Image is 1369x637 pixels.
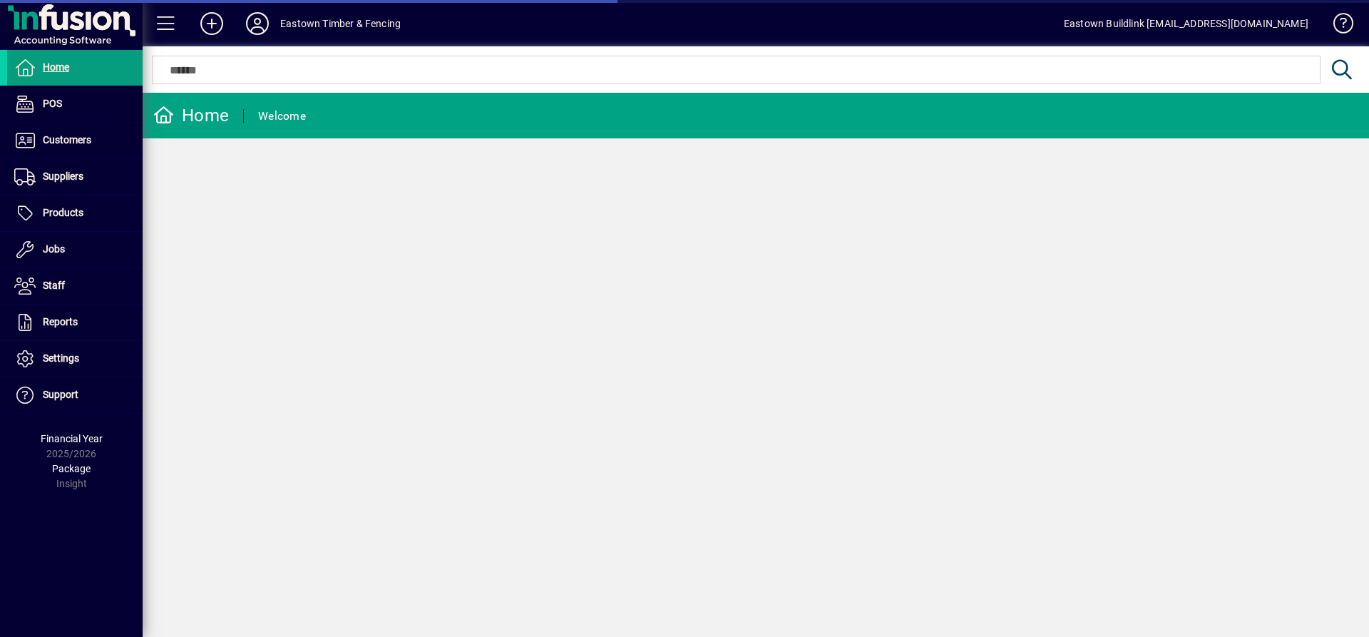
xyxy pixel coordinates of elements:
div: Eastown Timber & Fencing [280,12,401,35]
a: Jobs [7,232,143,267]
span: Reports [43,316,78,327]
span: Customers [43,134,91,146]
div: Home [153,104,229,127]
span: Home [43,61,69,73]
span: Staff [43,280,65,291]
span: Products [43,207,83,218]
a: Suppliers [7,159,143,195]
a: Support [7,377,143,413]
span: Settings [43,352,79,364]
span: Suppliers [43,170,83,182]
span: Financial Year [41,433,103,444]
div: Eastown Buildlink [EMAIL_ADDRESS][DOMAIN_NAME] [1064,12,1308,35]
div: Welcome [258,105,306,128]
a: Reports [7,305,143,340]
span: POS [43,98,62,109]
a: POS [7,86,143,122]
a: Products [7,195,143,231]
span: Support [43,389,78,400]
a: Knowledge Base [1323,3,1351,49]
button: Add [189,11,235,36]
span: Package [52,463,91,474]
button: Profile [235,11,280,36]
span: Jobs [43,243,65,255]
a: Staff [7,268,143,304]
a: Customers [7,123,143,158]
a: Settings [7,341,143,377]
